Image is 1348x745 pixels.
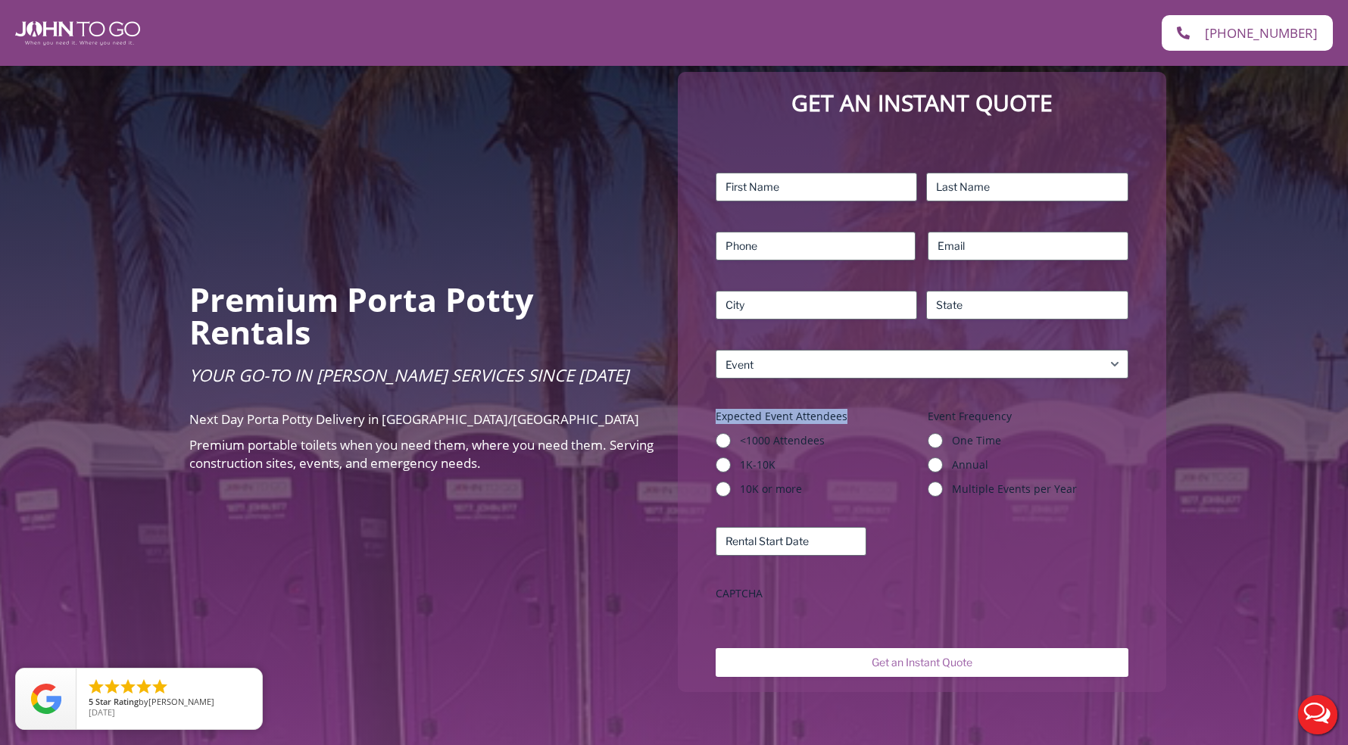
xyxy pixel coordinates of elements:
[952,482,1128,497] label: Multiple Events per Year
[716,648,1128,677] input: Get an Instant Quote
[716,409,847,424] legend: Expected Event Attendees
[31,684,61,714] img: Review Rating
[693,87,1151,120] p: Get an Instant Quote
[151,678,169,696] li: 
[1205,26,1318,39] span: [PHONE_NUMBER]
[89,697,250,708] span: by
[952,457,1128,472] label: Annual
[926,291,1128,320] input: State
[716,232,916,260] input: Phone
[15,21,140,45] img: John To Go
[740,433,916,448] label: <1000 Attendees
[87,678,105,696] li: 
[189,363,629,386] span: Your Go-To in [PERSON_NAME] Services Since [DATE]
[716,586,1128,601] label: CAPTCHA
[928,232,1128,260] input: Email
[119,678,137,696] li: 
[716,291,918,320] input: City
[135,678,153,696] li: 
[189,436,654,472] span: Premium portable toilets when you need them, where you need them. Serving construction sites, eve...
[148,696,214,707] span: [PERSON_NAME]
[1162,15,1333,51] a: [PHONE_NUMBER]
[189,410,639,428] span: Next Day Porta Potty Delivery in [GEOGRAPHIC_DATA]/[GEOGRAPHIC_DATA]
[926,173,1128,201] input: Last Name
[928,409,1012,424] legend: Event Frequency
[1287,684,1348,745] button: Live Chat
[95,696,139,707] span: Star Rating
[103,678,121,696] li: 
[716,527,866,556] input: Rental Start Date
[952,433,1128,448] label: One Time
[89,696,93,707] span: 5
[189,283,655,348] h2: Premium Porta Potty Rentals
[740,482,916,497] label: 10K or more
[716,173,918,201] input: First Name
[740,457,916,472] label: 1K-10K
[89,706,115,718] span: [DATE]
